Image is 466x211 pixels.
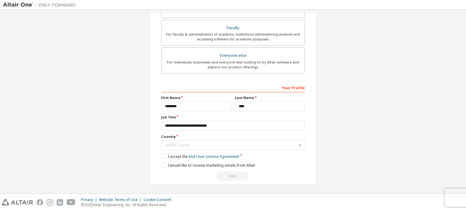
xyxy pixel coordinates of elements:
[235,95,305,100] label: Last Name
[37,199,43,206] img: facebook.svg
[47,199,53,206] img: instagram.svg
[67,199,76,206] img: youtube.svg
[161,95,231,100] label: First Name
[189,154,239,159] a: End-User License Agreement
[165,32,301,42] div: For faculty & administrators of academic institutions administering students and accessing softwa...
[165,60,301,70] div: For individuals, businesses and everyone else looking to try Altair software and explore our prod...
[144,197,175,202] div: Cookie Consent
[165,51,301,60] div: Everyone else
[161,154,239,159] label: I accept the
[57,199,63,206] img: linkedin.svg
[81,197,99,202] div: Privacy
[161,83,305,92] div: Your Profile
[2,199,33,206] img: altair_logo.svg
[3,2,79,8] img: Altair One
[161,172,305,181] div: Read and acccept EULA to continue
[99,197,144,202] div: Website Terms of Use
[165,143,297,147] div: Select Country
[161,163,255,168] label: I would like to receive marketing emails from Altair
[81,202,175,207] p: © 2025 Altair Engineering, Inc. All Rights Reserved.
[161,134,305,139] label: Country
[165,24,301,32] div: Faculty
[161,115,305,120] label: Job Title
